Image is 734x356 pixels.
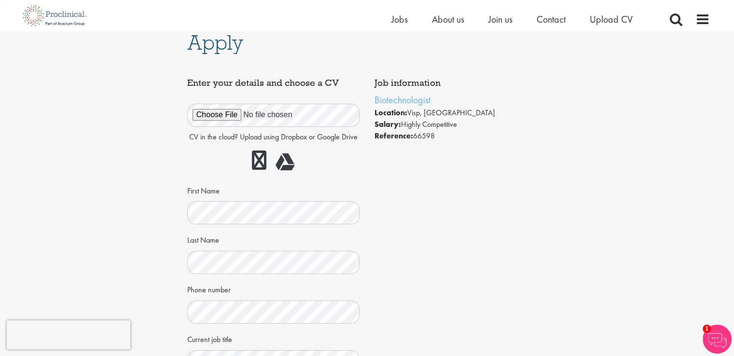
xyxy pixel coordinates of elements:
label: Current job title [187,331,232,345]
img: Chatbot [703,325,732,354]
span: Apply [187,29,243,55]
li: 66598 [374,130,547,142]
iframe: reCAPTCHA [7,320,130,349]
p: CV in the cloud? Upload using Dropbox or Google Drive [187,132,360,143]
a: Jobs [391,13,408,26]
h4: Enter your details and choose a CV [187,78,360,88]
strong: Reference: [374,131,413,141]
a: Join us [488,13,512,26]
li: Visp, [GEOGRAPHIC_DATA] [374,107,547,119]
label: Phone number [187,281,231,296]
a: About us [432,13,464,26]
h4: Job information [374,78,547,88]
a: Contact [537,13,566,26]
span: 1 [703,325,711,333]
label: Last Name [187,232,219,246]
a: Biotechnologist [374,94,430,106]
label: First Name [187,182,220,197]
a: Upload CV [590,13,633,26]
strong: Salary: [374,119,401,129]
li: Highly Competitive [374,119,547,130]
strong: Location: [374,108,407,118]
